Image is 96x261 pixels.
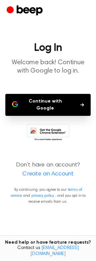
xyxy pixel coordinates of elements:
h1: Log In [5,43,91,53]
a: privacy policy [31,194,54,198]
a: Create an Account [7,170,89,179]
p: Don’t have an account? [5,161,91,179]
a: Beep [7,4,44,17]
p: By continuing, you agree to our and , and you opt in to receive emails from us. [5,187,91,205]
button: Continue with Google [5,94,91,116]
p: Welcome back! Continue with Google to log in. [5,59,91,75]
a: [EMAIL_ADDRESS][DOMAIN_NAME] [30,246,79,256]
span: Contact us [4,245,92,257]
